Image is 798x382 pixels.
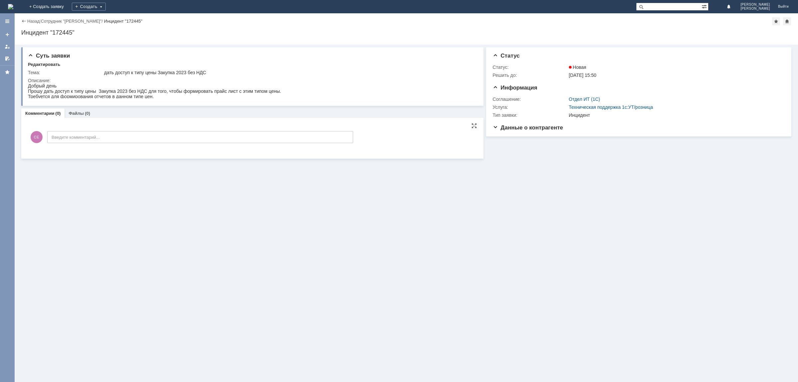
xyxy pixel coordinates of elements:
span: Расширенный поиск [702,3,708,9]
a: Мои согласования [2,53,13,64]
div: Сделать домашней страницей [783,17,791,25]
span: Данные о контрагенте [493,124,563,131]
span: СЕ [31,131,43,143]
div: Инцидент "172445" [21,29,791,36]
div: Редактировать [28,62,60,67]
div: дать доступ к типу цены Закупка 2023 без НДС [104,70,472,75]
div: / [41,19,104,24]
a: Перейти на домашнюю страницу [8,4,13,9]
div: Создать [72,3,106,11]
div: Добавить в избранное [772,17,780,25]
div: Соглашение: [493,96,568,102]
div: (0) [56,111,61,116]
div: | [40,18,41,23]
div: Статус: [493,65,568,70]
span: [PERSON_NAME] [740,7,770,11]
span: Статус [493,53,520,59]
div: Решить до: [493,73,568,78]
div: Инцидент "172445" [104,19,142,24]
span: Суть заявки [28,53,70,59]
span: Новая [569,65,587,70]
a: Файлы [68,111,84,116]
div: Тема: [28,70,103,75]
a: Назад [27,19,40,24]
div: (0) [85,111,90,116]
div: Тип заявки: [493,112,568,118]
a: Сотрудник "[PERSON_NAME]" [41,19,102,24]
span: Информация [493,85,537,91]
img: logo [8,4,13,9]
a: Создать заявку [2,29,13,40]
a: Отдел ИТ (1С) [569,96,600,102]
a: Мои заявки [2,41,13,52]
div: Инцидент [569,112,781,118]
a: Техническая поддержка 1с:УТ/розница [569,104,653,110]
div: Услуга: [493,104,568,110]
span: [DATE] 15:50 [569,73,597,78]
a: Комментарии [25,111,55,116]
span: [PERSON_NAME] [740,3,770,7]
div: Описание: [28,78,473,83]
div: На всю страницу [471,123,477,128]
